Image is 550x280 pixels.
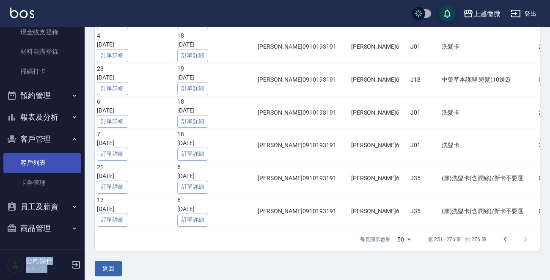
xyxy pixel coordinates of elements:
[95,96,175,129] td: 6
[97,172,173,181] p: [DATE]
[428,236,487,243] p: 第 251–276 筆 共 276 筆
[95,129,175,162] td: 7
[175,129,256,162] td: 18
[440,63,536,96] td: 中藥草本護理 短髮(10送2)
[177,214,209,227] a: 訂單詳細
[175,63,256,96] td: 19
[97,115,128,128] a: 訂單詳細
[97,181,128,194] a: 訂單詳細
[256,96,349,129] td: [PERSON_NAME]0910193191
[256,162,349,195] td: [PERSON_NAME]0910193191
[10,8,34,18] img: Logo
[95,195,175,228] td: 17
[507,6,540,22] button: 登出
[3,173,81,192] a: 卡券管理
[177,73,253,82] p: [DATE]
[440,162,536,195] td: (摩)洗髮卡(含潤絲)/新卡不要選
[3,85,81,107] button: 預約管理
[3,62,81,81] a: 掃碼打卡
[3,42,81,61] a: 材料自購登錄
[349,63,408,96] td: [PERSON_NAME]6
[177,205,253,214] p: [DATE]
[177,148,209,161] a: 訂單詳細
[349,162,408,195] td: [PERSON_NAME]6
[177,115,209,128] a: 訂單詳細
[97,40,173,49] p: [DATE]
[97,49,128,62] a: 訂單詳細
[349,30,408,63] td: [PERSON_NAME]6
[177,172,253,181] p: [DATE]
[3,22,81,42] a: 現金收支登錄
[177,40,253,49] p: [DATE]
[439,5,456,22] button: save
[97,82,128,95] a: 訂單詳細
[495,229,515,250] button: Go to previous page
[256,63,349,96] td: [PERSON_NAME]0910193191
[175,162,256,195] td: 6
[97,214,128,227] a: 訂單詳細
[460,5,504,22] button: 上越微微
[440,96,536,129] td: 洗髮卡
[256,195,349,228] td: [PERSON_NAME]0910193191
[177,139,253,148] p: [DATE]
[3,217,81,239] button: 商品管理
[408,129,440,162] td: J01
[349,195,408,228] td: [PERSON_NAME]6
[95,162,175,195] td: 21
[256,30,349,63] td: [PERSON_NAME]0910193191
[26,257,69,265] h5: 公司操作
[408,162,440,195] td: J35
[360,236,390,243] p: 每頁顯示數量
[177,106,253,115] p: [DATE]
[349,129,408,162] td: [PERSON_NAME]6
[7,256,24,273] img: Person
[473,8,500,19] div: 上越微微
[175,195,256,228] td: 6
[97,139,173,148] p: [DATE]
[95,63,175,96] td: 28
[3,153,81,173] a: 客戶列表
[97,148,128,161] a: 訂單詳細
[408,195,440,228] td: J35
[175,30,256,63] td: 18
[177,82,209,95] a: 訂單詳細
[97,205,173,214] p: [DATE]
[256,129,349,162] td: [PERSON_NAME]0910193191
[349,96,408,129] td: [PERSON_NAME]6
[95,30,175,63] td: 4
[3,106,81,128] button: 報表及分析
[26,265,69,273] p: 服務人員
[97,73,173,82] p: [DATE]
[394,228,414,251] div: 50
[95,261,122,277] button: 返回
[440,195,536,228] td: (摩)洗髮卡(含潤絲)/新卡不要選
[177,181,209,194] a: 訂單詳細
[97,106,173,115] p: [DATE]
[177,49,209,62] a: 訂單詳細
[408,63,440,96] td: J18
[3,128,81,150] button: 客戶管理
[175,96,256,129] td: 18
[3,196,81,218] button: 員工及薪資
[440,129,536,162] td: 洗髮卡
[408,30,440,63] td: J01
[440,30,536,63] td: 洗髮卡
[408,96,440,129] td: J01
